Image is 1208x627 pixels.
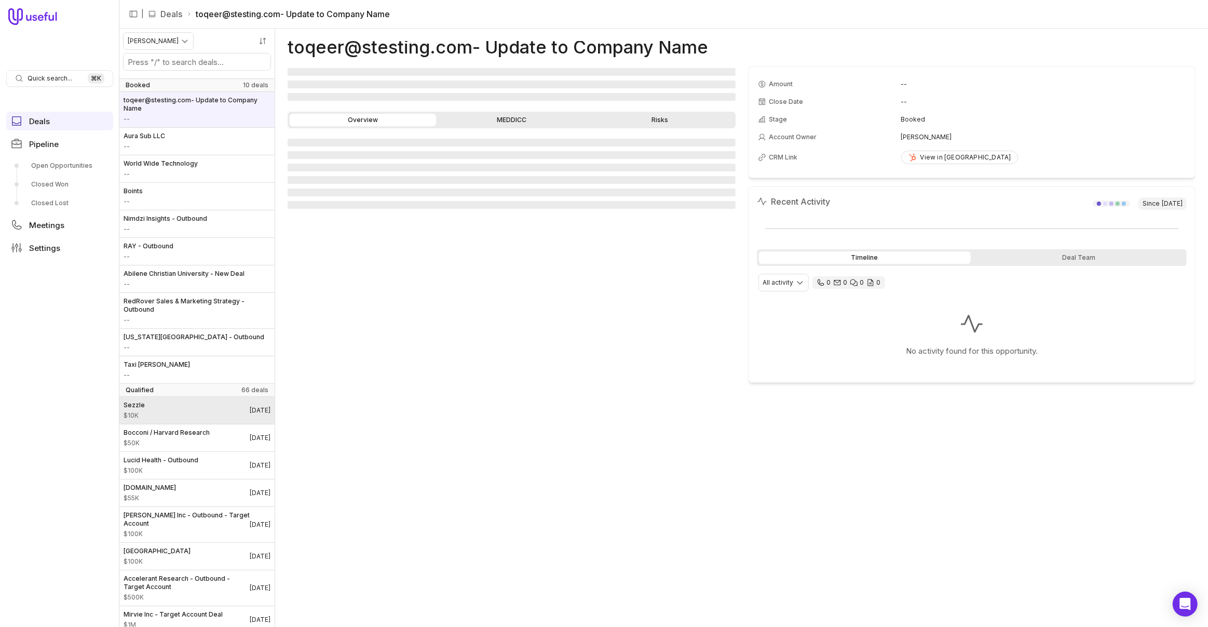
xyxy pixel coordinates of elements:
[124,252,173,261] span: Amount
[119,507,275,542] a: [PERSON_NAME] Inc - Outbound - Target Account$100K[DATE]
[288,164,736,171] span: ‌
[126,6,141,22] button: Collapse sidebar
[290,114,436,126] a: Overview
[29,140,59,148] span: Pipeline
[119,329,275,356] a: [US_STATE][GEOGRAPHIC_DATA] - Outbound--
[119,265,275,292] a: Abilene Christian University - New Deal--
[812,276,885,289] div: 0 calls and 0 email threads
[119,424,275,451] a: Bocconi / Harvard Research$50K[DATE]
[769,115,788,124] span: Stage
[124,439,210,447] span: Amount
[124,547,191,555] span: [GEOGRAPHIC_DATA]
[124,316,270,324] span: Amount
[901,94,1186,110] td: --
[124,411,145,420] span: Amount
[769,153,798,162] span: CRM Link
[119,183,275,210] a: Boints--
[124,187,143,195] span: Boints
[587,114,733,126] a: Risks
[124,593,250,602] span: Amount
[901,151,1018,164] a: View in [GEOGRAPHIC_DATA]
[29,117,50,125] span: Deals
[119,452,275,479] a: Lucid Health - Outbound$100K[DATE]
[124,557,191,566] span: Amount
[908,153,1011,162] div: View in [GEOGRAPHIC_DATA]
[6,157,113,174] a: Open Opportunities
[901,111,1186,128] td: Booked
[124,132,165,140] span: Aura Sub LLC
[88,73,104,84] kbd: ⌘ K
[901,76,1186,92] td: --
[250,521,270,529] time: Deal Close Date
[124,142,165,151] span: Amount
[288,93,736,101] span: ‌
[973,251,1185,264] div: Deal Team
[1138,197,1187,210] span: Since
[119,238,275,265] a: RAY - Outbound--
[124,401,145,409] span: Sezzle
[288,139,736,146] span: ‌
[119,479,275,506] a: [DOMAIN_NAME]$55K[DATE]
[124,297,270,314] span: RedRover Sales & Marketing Strategy - Outbound
[6,195,113,211] a: Closed Lost
[6,157,113,211] div: Pipeline submenu
[119,397,275,424] a: Sezzle$10K[DATE]
[124,280,245,288] span: Amount
[124,115,270,123] span: Amount
[250,434,270,442] time: Deal Close Date
[124,530,250,538] span: Amount
[769,133,817,141] span: Account Owner
[759,251,971,264] div: Timeline
[119,128,275,155] a: Aura Sub LLC--
[1162,199,1183,208] time: [DATE]
[124,225,207,233] span: Amount
[6,216,113,234] a: Meetings
[6,135,113,153] a: Pipeline
[769,80,793,88] span: Amount
[126,386,154,394] span: Qualified
[124,361,190,369] span: Taxi [PERSON_NAME]
[124,170,198,178] span: Amount
[243,81,268,89] span: 10 deals
[160,8,182,20] a: Deals
[6,112,113,130] a: Deals
[6,238,113,257] a: Settings
[124,466,198,475] span: Amount
[119,293,275,328] a: RedRover Sales & Marketing Strategy - Outbound--
[288,81,736,88] span: ‌
[124,96,270,113] span: toqeer@stesting.com- Update to Company Name
[438,114,585,126] a: MEDDICC
[124,371,190,379] span: Amount
[119,356,275,383] a: Taxi [PERSON_NAME]--
[29,244,60,252] span: Settings
[124,343,264,352] span: Amount
[186,8,390,20] li: toqeer@stesting.com- Update to Company Name
[250,584,270,592] time: Deal Close Date
[119,570,275,606] a: Accelerant Research - Outbound - Target Account$500K[DATE]
[250,461,270,470] time: Deal Close Date
[757,195,831,208] h2: Recent Activity
[288,176,736,184] span: ‌
[124,511,250,528] span: [PERSON_NAME] Inc - Outbound - Target Account
[124,270,245,278] span: Abilene Christian University - New Deal
[119,29,275,627] nav: Deals
[124,54,270,70] input: Search deals by name
[124,494,176,502] span: Amount
[250,616,270,624] time: Deal Close Date
[124,575,250,591] span: Accelerant Research - Outbound - Target Account
[1173,592,1198,617] div: Open Intercom Messenger
[288,151,736,159] span: ‌
[288,68,736,76] span: ‌
[255,33,270,49] button: Sort by
[119,92,275,127] a: toqeer@stesting.com- Update to Company Name--
[124,215,207,223] span: Nimdzi Insights - Outbound
[119,155,275,182] a: World Wide Technology--
[124,159,198,168] span: World Wide Technology
[124,484,176,492] span: [DOMAIN_NAME]
[124,429,210,437] span: Bocconi / Harvard Research
[119,543,275,570] a: [GEOGRAPHIC_DATA]$100K[DATE]
[241,386,268,394] span: 66 deals
[288,189,736,196] span: ‌
[906,345,1038,357] p: No activity found for this opportunity.
[769,98,804,106] span: Close Date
